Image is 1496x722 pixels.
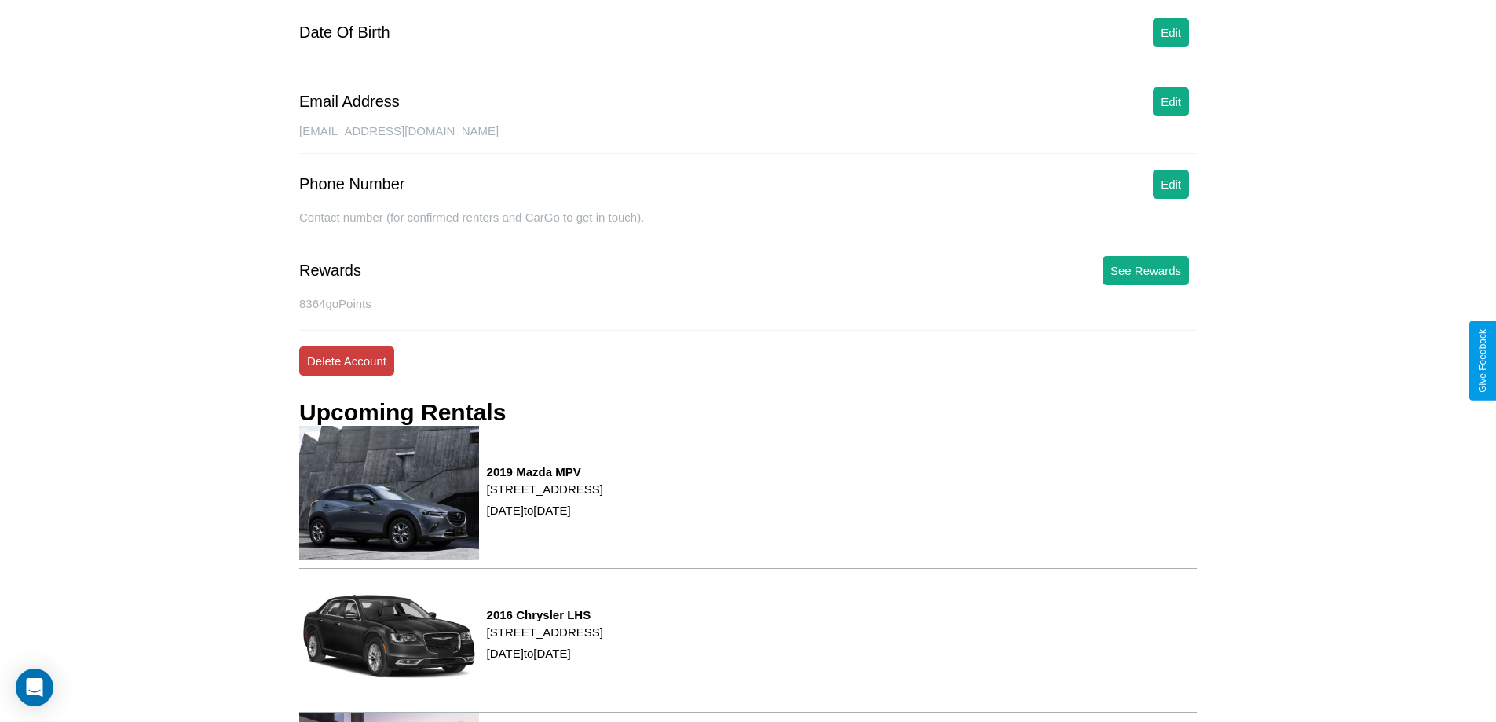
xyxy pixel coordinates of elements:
div: Contact number (for confirmed renters and CarGo to get in touch). [299,211,1197,240]
div: Date Of Birth [299,24,390,42]
div: Rewards [299,262,361,280]
button: Edit [1153,87,1189,116]
p: 8364 goPoints [299,293,1197,314]
div: Give Feedback [1477,329,1488,393]
p: [DATE] to [DATE] [487,643,603,664]
button: Delete Account [299,346,394,376]
h3: 2016 Chrysler LHS [487,608,603,621]
button: See Rewards [1103,256,1189,285]
p: [DATE] to [DATE] [487,500,603,521]
div: Phone Number [299,175,405,193]
button: Edit [1153,170,1189,199]
button: Edit [1153,18,1189,47]
img: rental [299,426,479,560]
div: Open Intercom Messenger [16,669,53,706]
p: [STREET_ADDRESS] [487,621,603,643]
h3: Upcoming Rentals [299,399,506,426]
div: [EMAIL_ADDRESS][DOMAIN_NAME] [299,124,1197,154]
h3: 2019 Mazda MPV [487,465,603,478]
div: Email Address [299,93,400,111]
img: rental [299,569,479,703]
p: [STREET_ADDRESS] [487,478,603,500]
